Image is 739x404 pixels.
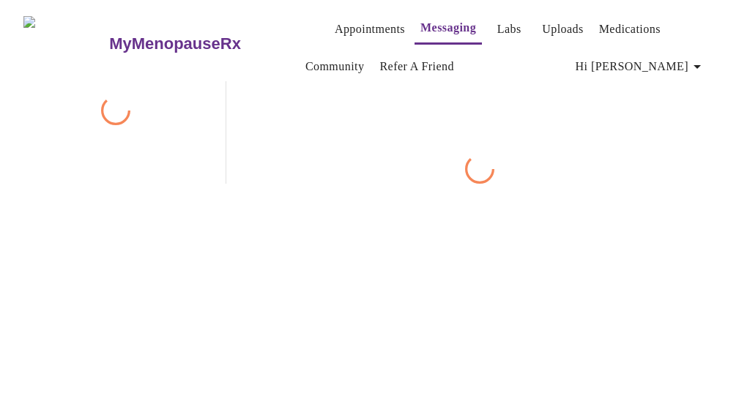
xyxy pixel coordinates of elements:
a: Messaging [420,18,476,38]
h3: MyMenopauseRx [109,34,241,53]
span: Hi [PERSON_NAME] [576,56,706,77]
a: Labs [497,19,521,40]
a: MyMenopauseRx [108,18,300,70]
a: Community [305,56,365,77]
button: Medications [593,15,666,44]
button: Hi [PERSON_NAME] [570,52,712,81]
a: Medications [599,19,661,40]
button: Uploads [536,15,590,44]
a: Appointments [335,19,405,40]
button: Labs [486,15,532,44]
img: MyMenopauseRx Logo [23,16,108,71]
button: Community [300,52,371,81]
button: Refer a Friend [374,52,460,81]
button: Messaging [415,13,482,45]
a: Uploads [542,19,584,40]
a: Refer a Friend [379,56,454,77]
button: Appointments [329,15,411,44]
